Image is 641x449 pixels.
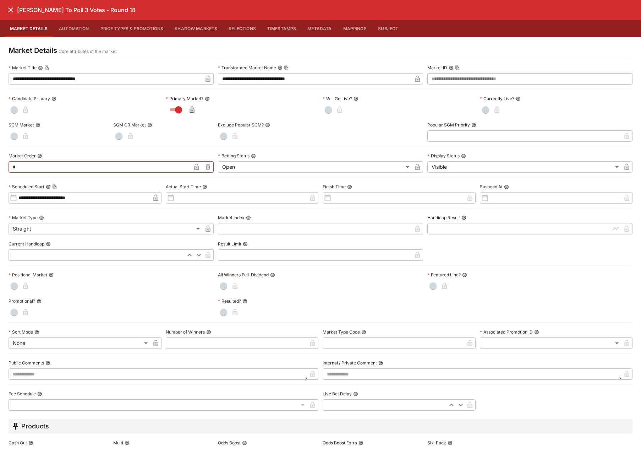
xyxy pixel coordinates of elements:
[448,440,453,445] button: Six-Pack
[378,361,383,366] button: Internal / Private Comment
[218,241,241,247] p: Result Limit
[427,440,446,446] p: Six-Pack
[59,48,117,55] p: Core attributes of the market
[516,96,521,101] button: Currently Live?
[462,272,467,277] button: Featured Line?
[262,20,302,37] button: Timestamps
[205,96,210,101] button: Primary Market?
[480,329,533,335] p: Associated Promotion ID
[251,153,256,158] button: Betting Status
[223,20,262,37] button: Selections
[427,272,461,278] p: Featured Line?
[449,65,454,70] button: Market IDCopy To Clipboard
[242,440,247,445] button: Odds Boost
[46,242,51,247] button: Current Handicap
[9,329,33,335] p: Sort Mode
[323,391,352,397] p: Live Bet Delay
[284,65,289,70] button: Copy To Clipboard
[9,215,38,221] p: Market Type
[9,391,36,397] p: Fee Schedule
[166,329,205,335] p: Number of Winners
[323,96,352,102] p: Will Go Live?
[480,96,514,102] p: Currently Live?
[38,65,43,70] button: Market TitleCopy To Clipboard
[302,20,337,37] button: Metadata
[353,391,358,396] button: Live Bet Delay
[455,65,460,70] button: Copy To Clipboard
[44,65,49,70] button: Copy To Clipboard
[243,242,248,247] button: Result Limit
[206,330,211,335] button: Number of Winners
[147,123,152,128] button: SGM OR Market
[427,161,621,173] div: Visible
[9,241,44,247] p: Current Handicap
[427,215,460,221] p: Handicap Result
[9,440,27,446] p: Cash Out
[28,440,33,445] button: Cash Out
[202,184,207,189] button: Actual Start Time
[9,96,50,102] p: Candidate Primary
[358,440,363,445] button: Odds Boost Extra
[21,422,49,430] h5: Products
[46,184,51,189] button: Scheduled StartCopy To Clipboard
[218,161,412,173] div: Open
[9,223,202,234] div: Straight
[218,272,269,278] p: All Winners Full-Dividend
[9,65,37,71] p: Market Title
[218,215,245,221] p: Market Index
[461,153,466,158] button: Display Status
[53,20,95,37] button: Automation
[4,4,17,16] button: close
[9,272,47,278] p: Positional Market
[51,96,56,101] button: Candidate Primary
[347,184,352,189] button: Finish Time
[218,440,241,446] p: Odds Boost
[4,20,53,37] button: Market Details
[534,330,539,335] button: Associated Promotion ID
[471,123,476,128] button: Popular SGM Priority
[9,184,44,190] p: Scheduled Start
[323,329,360,335] p: Market Type Code
[461,215,466,220] button: Handicap Result
[218,122,264,128] p: Exclude Popular SGM?
[427,153,460,159] p: Display Status
[34,330,39,335] button: Sort Mode
[35,123,40,128] button: SGM Market
[338,20,372,37] button: Mappings
[125,440,130,445] button: Multi
[361,330,366,335] button: Market Type Code
[270,272,275,277] button: All Winners Full-Dividend
[354,96,358,101] button: Will Go Live?
[166,184,201,190] p: Actual Start Time
[218,65,276,71] p: Transformed Market Name
[37,391,42,396] button: Fee Schedule
[504,184,509,189] button: Suspend At
[45,361,50,366] button: Public Comments
[9,122,34,128] p: SGM Market
[9,298,35,304] p: Promotional?
[9,46,57,55] h4: Market Details
[169,20,223,37] button: Shadow Markets
[427,65,447,71] p: Market ID
[323,360,377,366] p: Internal / Private Comment
[37,299,42,304] button: Promotional?
[323,440,357,446] p: Odds Boost Extra
[37,153,42,158] button: Market Order
[246,215,251,220] button: Market Index
[372,20,404,37] button: Subject
[95,20,169,37] button: Price Types & Promotions
[480,184,503,190] p: Suspend At
[17,6,136,14] h6: [PERSON_NAME] To Poll 3 Votes - Round 18
[113,440,123,446] p: Multi
[39,215,44,220] button: Market Type
[265,123,270,128] button: Exclude Popular SGM?
[218,298,241,304] p: Resulted?
[9,153,36,159] p: Market Order
[427,122,470,128] p: Popular SGM Priority
[218,153,250,159] p: Betting Status
[166,96,203,102] p: Primary Market?
[52,184,57,189] button: Copy To Clipboard
[9,360,44,366] p: Public Comments
[323,184,346,190] p: Finish Time
[49,272,54,277] button: Positional Market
